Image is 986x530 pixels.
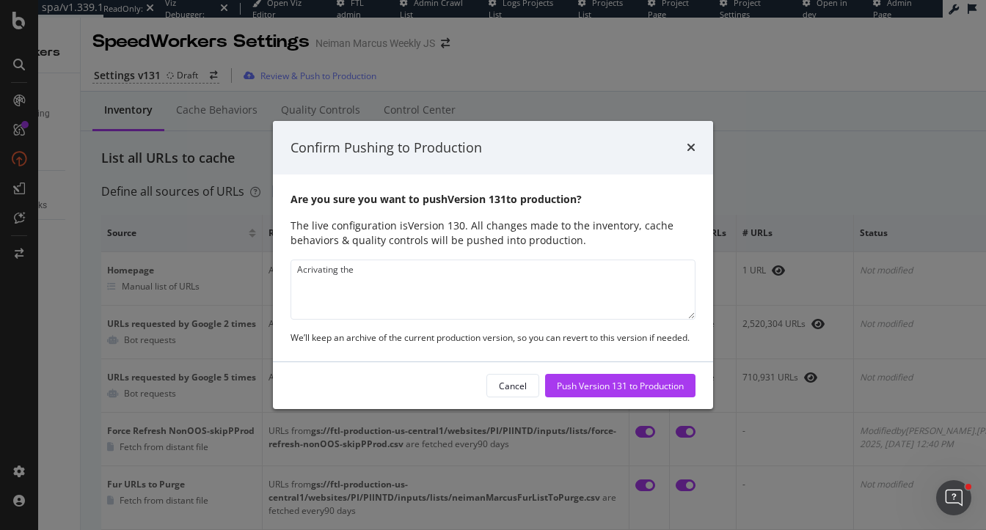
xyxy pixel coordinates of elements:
div: Confirm Pushing to Production [291,139,482,158]
div: We’ll keep an archive of the current production version, so you can revert to this version if nee... [291,331,695,344]
button: Cancel [486,374,539,397]
div: Cancel [499,380,527,392]
b: Are you sure you want to push Version 131 to production? [291,192,582,206]
textarea: Acrivating the [291,260,695,320]
div: Push Version 131 to Production [557,380,684,392]
iframe: Intercom live chat [936,480,971,515]
div: modal [273,121,713,410]
div: times [687,139,695,158]
div: The live configuration is Version 130 . All changes made to the inventory, cache behaviors & qual... [291,218,695,248]
button: Push Version 131 to Production [545,374,695,397]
